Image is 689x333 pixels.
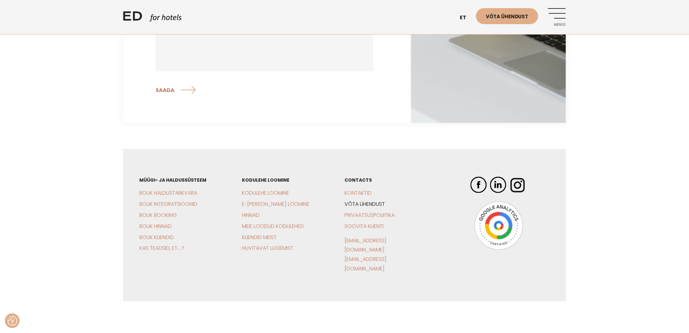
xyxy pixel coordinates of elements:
[123,311,566,328] iframe: Customer reviews powered by Trustpilot
[344,222,384,230] a: Soovita klienti
[471,177,487,193] img: ED Hotels Facebook
[123,10,182,26] a: ED HOTELS
[242,189,289,197] a: Kodulehe loomine
[548,8,566,26] a: Menüü
[139,222,172,230] a: BOUK Hinnad
[344,255,387,272] a: [EMAIL_ADDRESS][DOMAIN_NAME]
[242,211,260,219] a: Hinnad
[548,23,566,27] span: Menüü
[242,222,304,230] a: Meie loodud kodulehed
[242,177,322,184] h3: Kodulehe loomine
[7,316,17,326] button: Nõusolekueelistused
[457,10,476,26] a: et
[344,211,395,219] a: Privaatsuspoliitika
[139,189,197,197] a: BOUK Haldustarkvara
[344,237,387,254] a: [EMAIL_ADDRESS][DOMAIN_NAME]
[490,177,506,193] img: ED Hotels LinkedIn
[476,8,538,24] a: Võta ühendust
[156,82,197,98] input: SAADA
[139,200,197,208] a: BOUK Integratsioonid
[7,316,17,326] img: Revisit consent button
[242,234,277,241] a: Kliendid meist
[139,211,177,219] a: BOUK Booking
[344,200,385,208] a: Võta ühendust
[242,244,293,252] a: Huvitavat lugemist
[139,234,174,241] a: BOUK Kliendid
[344,177,424,184] h3: CONTACTS
[139,177,219,184] h3: Müügi- ja haldussüsteem
[139,244,184,252] a: Kas teadsid, et….?
[510,177,526,193] img: ED Hotels Instagram
[242,200,309,208] a: E-[PERSON_NAME] loomine
[344,189,372,197] a: Kontaktid
[474,201,523,250] img: Google Analytics Badge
